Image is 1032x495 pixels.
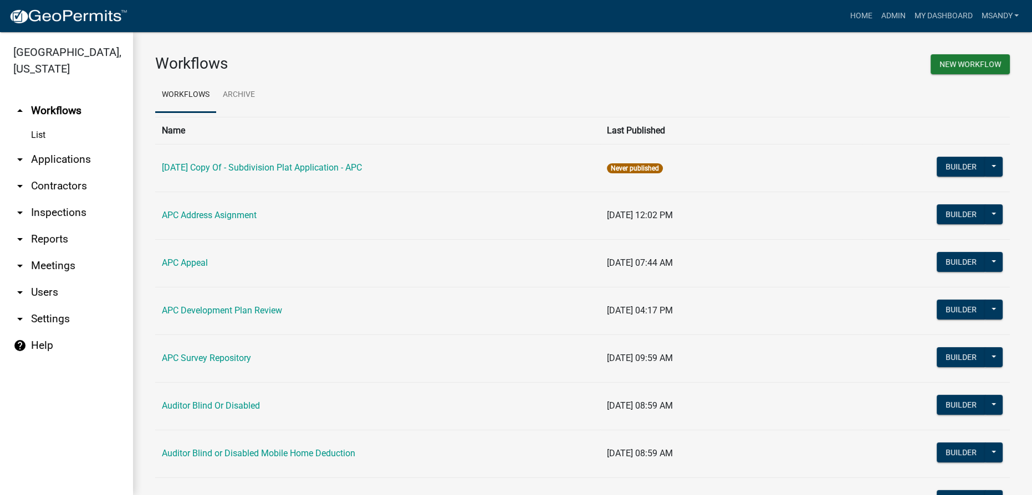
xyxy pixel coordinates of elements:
[13,339,27,352] i: help
[937,204,985,224] button: Builder
[13,179,27,193] i: arrow_drop_down
[13,104,27,117] i: arrow_drop_up
[607,353,673,363] span: [DATE] 09:59 AM
[937,442,985,462] button: Builder
[937,347,985,367] button: Builder
[13,312,27,326] i: arrow_drop_down
[155,78,216,113] a: Workflows
[162,257,208,268] a: APC Appeal
[162,305,282,316] a: APC Development Plan Review
[607,163,663,173] span: Never published
[13,206,27,219] i: arrow_drop_down
[155,117,600,144] th: Name
[607,448,673,458] span: [DATE] 08:59 AM
[162,448,355,458] a: Auditor Blind or Disabled Mobile Home Deduction
[937,157,985,177] button: Builder
[13,286,27,299] i: arrow_drop_down
[600,117,862,144] th: Last Published
[162,353,251,363] a: APC Survey Repository
[977,6,1023,27] a: msandy
[937,252,985,272] button: Builder
[155,54,574,73] h3: Workflows
[13,153,27,166] i: arrow_drop_down
[876,6,910,27] a: Admin
[937,300,985,319] button: Builder
[13,233,27,246] i: arrow_drop_down
[607,400,673,411] span: [DATE] 08:59 AM
[937,395,985,415] button: Builder
[910,6,977,27] a: My Dashboard
[13,259,27,272] i: arrow_drop_down
[607,257,673,268] span: [DATE] 07:44 AM
[162,400,260,411] a: Auditor Blind Or Disabled
[845,6,876,27] a: Home
[162,162,362,173] a: [DATE] Copy Of - Subdivision Plat Application - APC
[162,210,257,220] a: APC Address Asignment
[607,305,673,316] span: [DATE] 04:17 PM
[607,210,673,220] span: [DATE] 12:02 PM
[216,78,262,113] a: Archive
[931,54,1010,74] button: New Workflow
